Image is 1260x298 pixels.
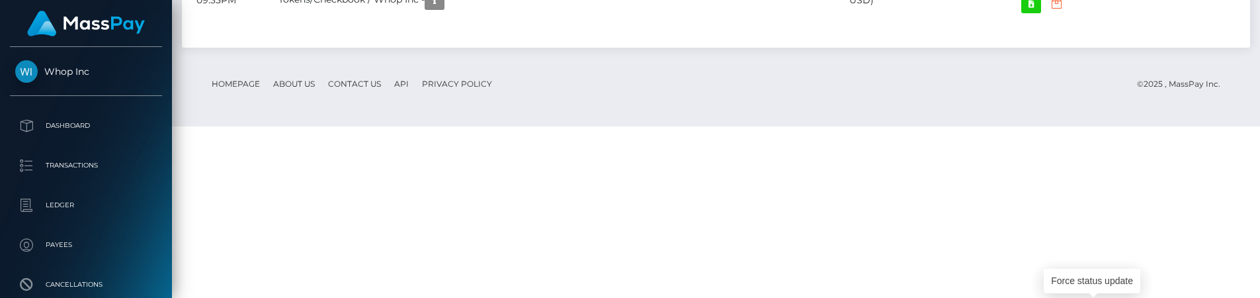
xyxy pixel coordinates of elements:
a: About Us [268,74,320,94]
a: API [389,74,414,94]
p: Dashboard [15,116,157,136]
p: Payees [15,235,157,255]
a: Homepage [206,74,265,94]
a: Payees [10,228,162,262]
span: Whop Inc [10,66,162,77]
a: Contact Us [323,74,386,94]
a: Transactions [10,149,162,182]
p: Ledger [15,195,157,215]
div: © 2025 , MassPay Inc. [1137,77,1230,91]
div: Force status update [1044,269,1140,293]
p: Cancellations [15,275,157,295]
a: Privacy Policy [417,74,497,94]
img: Whop Inc [15,60,38,83]
img: MassPay Logo [27,11,145,36]
a: Ledger [10,189,162,222]
a: Dashboard [10,109,162,142]
p: Transactions [15,156,157,175]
